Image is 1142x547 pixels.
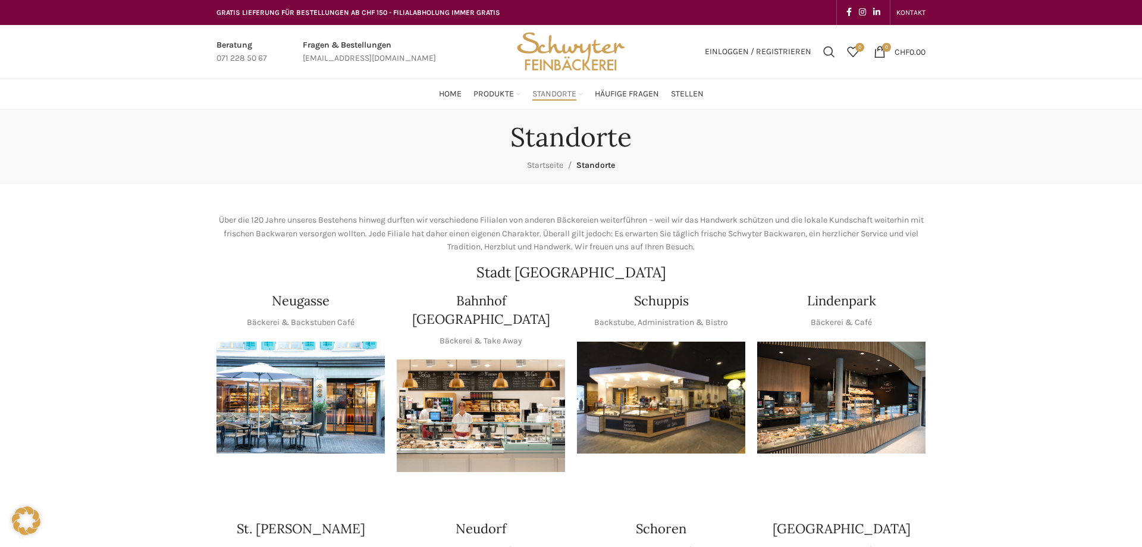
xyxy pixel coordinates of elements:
h4: Neugasse [272,292,330,310]
h2: Stadt [GEOGRAPHIC_DATA] [217,265,925,280]
p: Backstube, Administration & Bistro [594,316,728,329]
h4: Bahnhof [GEOGRAPHIC_DATA] [397,292,565,329]
div: Secondary navigation [890,1,931,24]
a: 0 CHF0.00 [868,40,931,64]
div: Main navigation [211,82,931,106]
bdi: 0.00 [895,46,925,57]
h4: Schoren [636,520,686,538]
p: Bäckerei & Take Away [440,335,522,348]
a: Site logo [513,46,629,56]
span: Home [439,89,462,100]
span: KONTAKT [896,8,925,17]
h4: Schuppis [634,292,689,310]
span: 0 [855,43,864,52]
h4: [GEOGRAPHIC_DATA] [773,520,911,538]
a: Startseite [527,160,563,170]
span: Häufige Fragen [595,89,659,100]
a: Einloggen / Registrieren [699,40,817,64]
h4: Lindenpark [807,292,876,310]
p: Bäckerei & Café [811,316,872,329]
img: 150130-Schwyter-013 [577,342,745,454]
a: Infobox link [217,39,267,65]
a: Standorte [532,82,583,106]
a: KONTAKT [896,1,925,24]
span: CHF [895,46,909,57]
div: Meine Wunschliste [841,40,865,64]
a: Instagram social link [855,4,870,21]
img: Bahnhof St. Gallen [397,360,565,472]
a: Häufige Fragen [595,82,659,106]
p: Über die 120 Jahre unseres Bestehens hinweg durften wir verschiedene Filialen von anderen Bäckere... [217,214,925,254]
h4: Neudorf [456,520,506,538]
h4: St. [PERSON_NAME] [237,520,365,538]
span: Produkte [473,89,514,100]
p: Bäckerei & Backstuben Café [247,316,354,329]
span: Standorte [576,160,615,170]
img: 017-e1571925257345 [757,342,925,454]
a: Suchen [817,40,841,64]
img: Neugasse [217,342,385,454]
span: Standorte [532,89,576,100]
a: Infobox link [303,39,436,65]
span: GRATIS LIEFERUNG FÜR BESTELLUNGEN AB CHF 150 - FILIALABHOLUNG IMMER GRATIS [217,8,500,17]
a: Home [439,82,462,106]
h1: Standorte [510,121,632,153]
a: Facebook social link [843,4,855,21]
a: 0 [841,40,865,64]
span: Stellen [671,89,704,100]
a: Linkedin social link [870,4,884,21]
img: Bäckerei Schwyter [513,25,629,79]
a: Produkte [473,82,520,106]
span: Einloggen / Registrieren [705,48,811,56]
a: Stellen [671,82,704,106]
span: 0 [882,43,891,52]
